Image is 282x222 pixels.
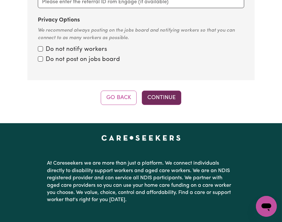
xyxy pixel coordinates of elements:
[38,27,244,42] div: We recommend always posting on the jobs board and notifying workers so that you can connect to as...
[38,16,80,24] label: Privacy Options
[256,196,277,217] iframe: Button to launch messaging window
[101,135,181,140] a: Careseekers home page
[46,45,107,54] label: Do not notify workers
[101,91,137,105] button: Go Back
[142,91,181,105] button: Continue
[46,55,120,65] label: Do not post on jobs board
[47,157,235,206] p: At Careseekers we are more than just a platform. We connect individuals directly to disability su...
